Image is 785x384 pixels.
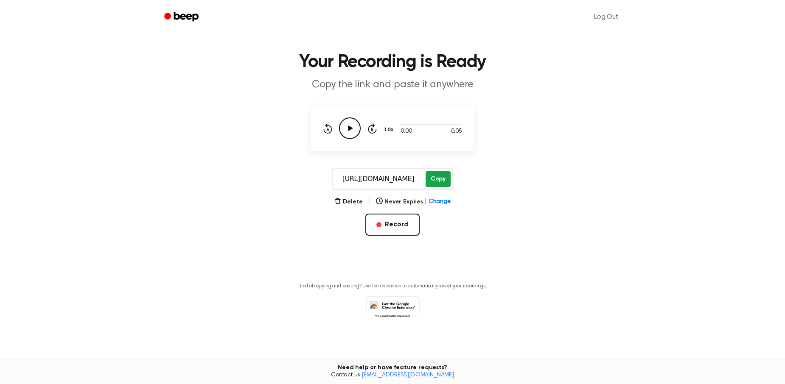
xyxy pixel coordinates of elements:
[334,198,363,206] button: Delete
[384,122,396,137] button: 1.0x
[376,198,451,206] button: Never Expires|Change
[362,372,454,378] a: [EMAIL_ADDRESS][DOMAIN_NAME]
[426,171,451,187] button: Copy
[425,198,427,206] span: |
[5,372,780,379] span: Contact us
[175,53,610,71] h1: Your Recording is Ready
[586,7,627,27] a: Log Out
[230,78,555,92] p: Copy the link and paste it anywhere
[365,214,419,236] button: Record
[298,283,487,289] p: Tired of copying and pasting? Use the extension to automatically insert your recordings.
[429,198,451,206] span: Change
[158,9,206,25] a: Beep
[368,197,371,207] span: |
[401,127,412,136] span: 0:00
[451,127,462,136] span: 0:05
